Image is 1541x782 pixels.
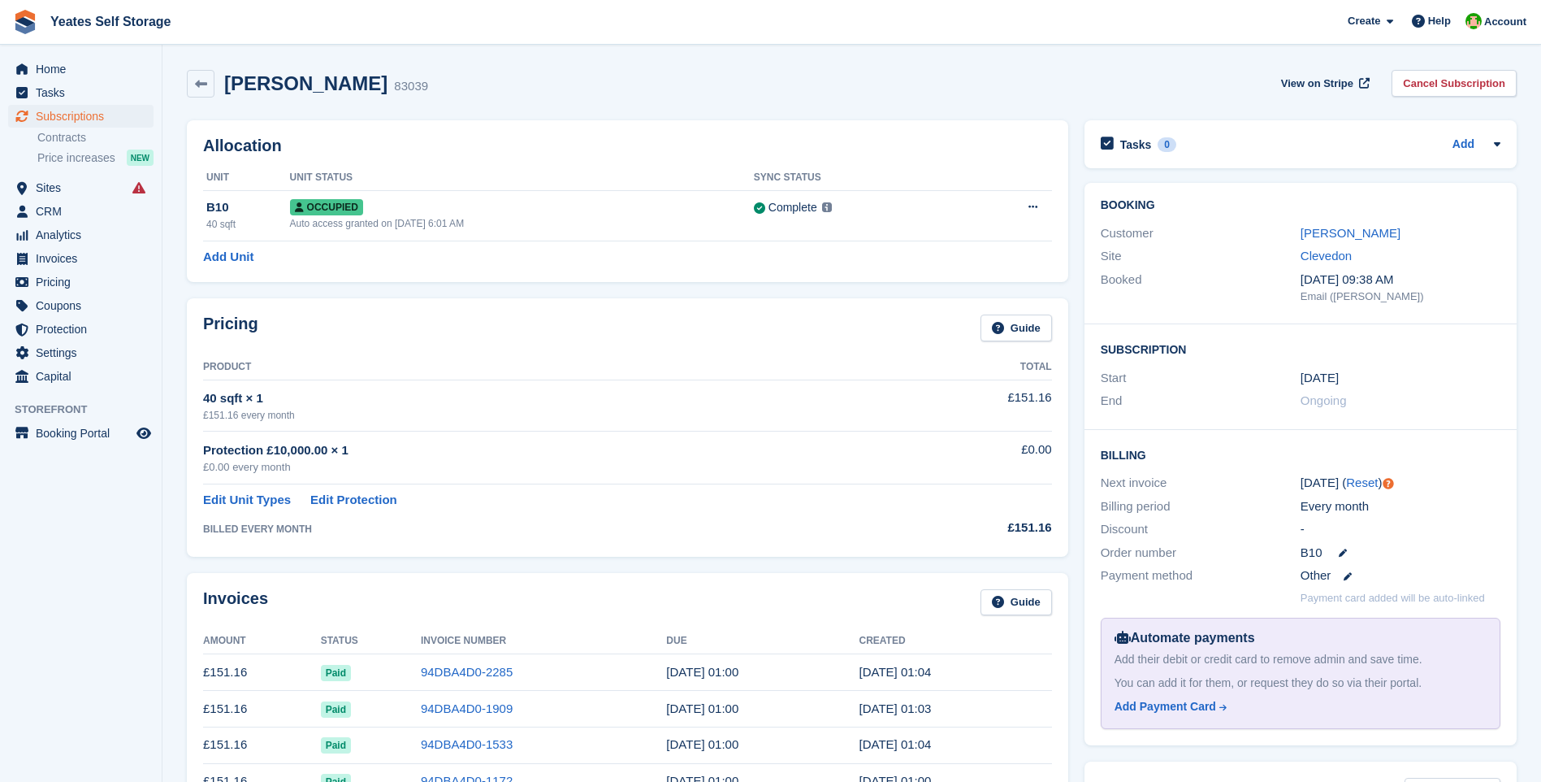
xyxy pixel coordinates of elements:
th: Invoice Number [421,628,666,654]
div: Customer [1101,224,1301,243]
a: menu [8,247,154,270]
div: You can add it for them, or request they do so via their portal. [1115,675,1487,692]
div: 83039 [394,77,428,96]
span: Analytics [36,224,133,246]
h2: Pricing [203,315,258,341]
div: Start [1101,369,1301,388]
th: Unit [203,165,290,191]
td: £151.16 [203,727,321,763]
span: Sites [36,176,133,199]
span: Paid [321,702,351,718]
h2: [PERSON_NAME] [224,72,387,94]
div: Next invoice [1101,474,1301,493]
a: menu [8,200,154,223]
th: Due [666,628,859,654]
a: menu [8,341,154,364]
a: Add [1452,136,1474,154]
img: stora-icon-8386f47178a22dfd0bd8f6a31ec36ba5ce8667c1dd55bd0f319d3a0aa187defe.svg [13,10,37,34]
a: Edit Protection [310,491,397,510]
span: Pricing [36,271,133,293]
h2: Invoices [203,589,268,616]
time: 2025-05-25 00:04:45 UTC [859,737,931,751]
a: 94DBA4D0-1533 [421,737,513,751]
div: Booked [1101,271,1301,305]
a: 94DBA4D0-2285 [421,665,513,679]
th: Created [859,628,1051,654]
div: [DATE] 09:38 AM [1301,271,1500,289]
a: Yeates Self Storage [44,8,178,35]
a: Contracts [37,130,154,146]
th: Status [321,628,421,654]
div: £151.16 [894,519,1051,537]
a: menu [8,318,154,341]
a: menu [8,224,154,246]
a: Add Unit [203,248,253,267]
a: menu [8,365,154,388]
a: menu [8,105,154,128]
time: 2025-05-26 00:00:00 UTC [666,737,738,751]
div: Add Payment Card [1115,698,1216,715]
div: B10 [206,198,290,217]
a: Guide [980,589,1052,616]
div: Tooltip anchor [1381,476,1396,491]
h2: Tasks [1120,137,1152,152]
time: 2025-06-25 00:03:52 UTC [859,702,931,715]
i: Smart entry sync failures have occurred [132,181,145,194]
div: Email ([PERSON_NAME]) [1301,289,1500,305]
a: View on Stripe [1275,70,1373,97]
a: Cancel Subscription [1392,70,1517,97]
th: Product [203,354,894,380]
h2: Booking [1101,199,1500,212]
div: Payment method [1101,567,1301,585]
span: Protection [36,318,133,341]
div: Complete [768,199,817,216]
h2: Billing [1101,446,1500,463]
span: Occupied [290,199,363,215]
span: Account [1484,14,1526,30]
a: menu [8,81,154,104]
span: Storefront [15,402,162,418]
div: BILLED EVERY MONTH [203,522,894,537]
td: £151.16 [203,691,321,728]
span: Capital [36,365,133,388]
div: Site [1101,247,1301,266]
a: Guide [980,315,1052,341]
span: CRM [36,200,133,223]
div: End [1101,392,1301,411]
a: Price increases NEW [37,149,154,167]
td: £151.16 [894,380,1051,431]
span: Booking Portal [36,422,133,445]
div: 0 [1158,137,1176,152]
span: Price increases [37,150,115,166]
span: Home [36,58,133,80]
span: Paid [321,737,351,754]
div: Discount [1101,520,1301,539]
div: 40 sqft × 1 [203,389,894,408]
th: Unit Status [290,165,754,191]
a: menu [8,271,154,293]
span: Coupons [36,294,133,317]
span: Help [1428,13,1451,29]
span: View on Stripe [1281,76,1353,92]
div: Other [1301,567,1500,585]
span: Settings [36,341,133,364]
span: Invoices [36,247,133,270]
span: B10 [1301,544,1322,563]
time: 2025-04-25 00:00:00 UTC [1301,369,1339,388]
a: 94DBA4D0-1909 [421,702,513,715]
th: Total [894,354,1051,380]
div: Add their debit or credit card to remove admin and save time. [1115,651,1487,668]
a: menu [8,422,154,445]
time: 2025-06-26 00:00:00 UTC [666,702,738,715]
div: Every month [1301,497,1500,516]
span: Tasks [36,81,133,104]
a: Clevedon [1301,249,1352,263]
div: 40 sqft [206,217,290,232]
img: Angela Field [1465,13,1482,29]
a: [PERSON_NAME] [1301,226,1400,240]
div: Order number [1101,544,1301,563]
span: Paid [321,665,351,681]
h2: Allocation [203,137,1052,155]
a: Edit Unit Types [203,491,291,510]
a: Preview store [134,424,154,443]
